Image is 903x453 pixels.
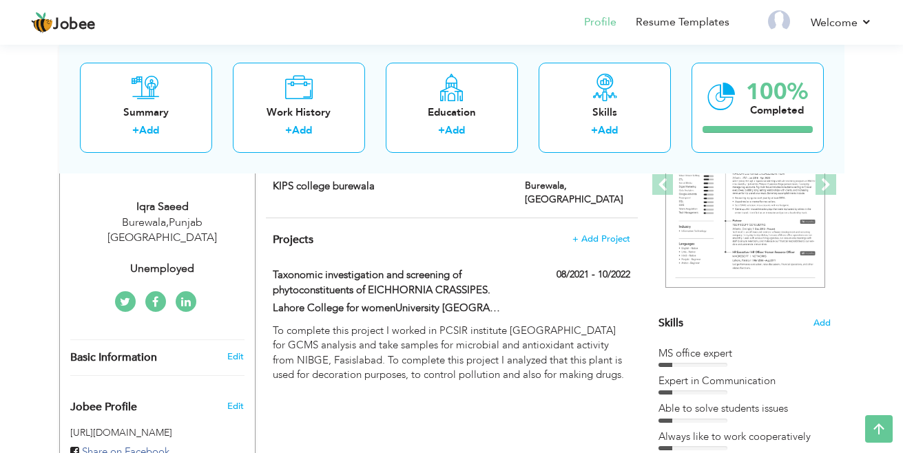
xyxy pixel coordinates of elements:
[584,14,616,30] a: Profile
[445,123,465,137] a: Add
[292,123,312,137] a: Add
[658,401,831,416] div: Able to solve students issues
[636,14,729,30] a: Resume Templates
[397,105,507,119] div: Education
[53,17,96,32] span: Jobee
[746,80,808,103] div: 100%
[70,199,255,215] div: Iqra Saeed
[31,12,53,34] img: jobee.io
[273,232,313,247] span: Projects
[813,317,831,330] span: Add
[557,268,630,282] label: 08/2021 - 10/2022
[658,346,831,361] div: MS office expert
[438,123,445,138] label: +
[525,179,630,207] label: Burewala, [GEOGRAPHIC_DATA]
[273,301,504,315] label: Lahore College for womenUniversity [GEOGRAPHIC_DATA]
[227,350,244,363] a: Edit
[70,215,255,246] div: Burewala Punjab [GEOGRAPHIC_DATA]
[139,123,159,137] a: Add
[598,123,618,137] a: Add
[658,315,683,330] span: Skills
[273,179,504,193] label: KIPS college burewala
[591,123,598,138] label: +
[31,12,96,34] a: Jobee
[811,14,872,31] a: Welcome
[550,105,660,119] div: Skills
[273,268,504,297] label: Taxonomic investigation and screening of phytoconstituents of EICHHORNIA CRASSIPES.
[70,401,137,414] span: Jobee Profile
[658,430,831,444] div: Always like to work cooperatively
[244,105,354,119] div: Work History
[70,261,255,277] div: Unemployed
[132,123,139,138] label: +
[285,123,292,138] label: +
[227,400,244,412] span: Edit
[273,324,630,383] div: To complete this project I worked in PCSIR institute [GEOGRAPHIC_DATA] for GCMS analysis and take...
[572,234,630,244] span: + Add Project
[166,215,169,230] span: ,
[70,428,245,438] h5: [URL][DOMAIN_NAME]
[273,233,630,246] h4: This helps to highlight the project, tools and skills you have worked on.
[746,103,808,117] div: Completed
[658,374,831,388] div: Expert in Communication
[768,10,790,32] img: Profile Img
[70,352,157,364] span: Basic Information
[60,386,255,421] div: Enhance your career by creating a custom URL for your Jobee public profile.
[91,105,201,119] div: Summary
